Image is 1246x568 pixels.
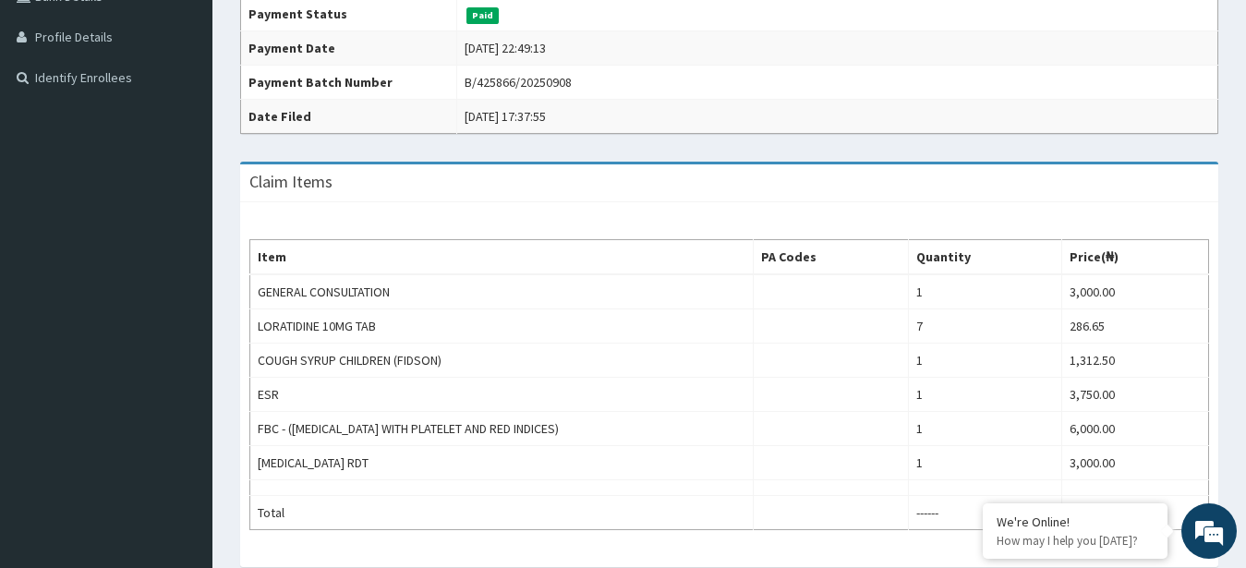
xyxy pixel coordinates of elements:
[250,344,754,378] td: COUGH SYRUP CHILDREN (FIDSON)
[754,240,909,275] th: PA Codes
[909,378,1062,412] td: 1
[1061,240,1208,275] th: Price(₦)
[34,92,75,139] img: d_794563401_company_1708531726252_794563401
[241,31,457,66] th: Payment Date
[465,107,546,126] div: [DATE] 17:37:55
[909,240,1062,275] th: Quantity
[909,446,1062,480] td: 1
[250,240,754,275] th: Item
[250,446,754,480] td: [MEDICAL_DATA] RDT
[1061,274,1208,309] td: 3,000.00
[997,533,1154,549] p: How may I help you today?
[241,100,457,134] th: Date Filed
[466,7,500,24] span: Paid
[1061,309,1208,344] td: 286.65
[909,496,1062,530] td: ------
[1061,412,1208,446] td: 6,000.00
[250,496,754,530] td: Total
[465,39,546,57] div: [DATE] 22:49:13
[250,309,754,344] td: LORATIDINE 10MG TAB
[249,174,333,190] h3: Claim Items
[997,514,1154,530] div: We're Online!
[250,412,754,446] td: FBC - ([MEDICAL_DATA] WITH PLATELET AND RED INDICES)
[1061,378,1208,412] td: 3,750.00
[9,375,352,440] textarea: Type your message and hit 'Enter'
[1061,344,1208,378] td: 1,312.50
[250,378,754,412] td: ESR
[303,9,347,54] div: Minimize live chat window
[1061,496,1208,530] td: 17,349.15
[465,73,572,91] div: B/425866/20250908
[1061,446,1208,480] td: 3,000.00
[107,168,255,355] span: We're online!
[96,103,310,127] div: Chat with us now
[909,309,1062,344] td: 7
[250,274,754,309] td: GENERAL CONSULTATION
[909,274,1062,309] td: 1
[241,66,457,100] th: Payment Batch Number
[909,344,1062,378] td: 1
[909,412,1062,446] td: 1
